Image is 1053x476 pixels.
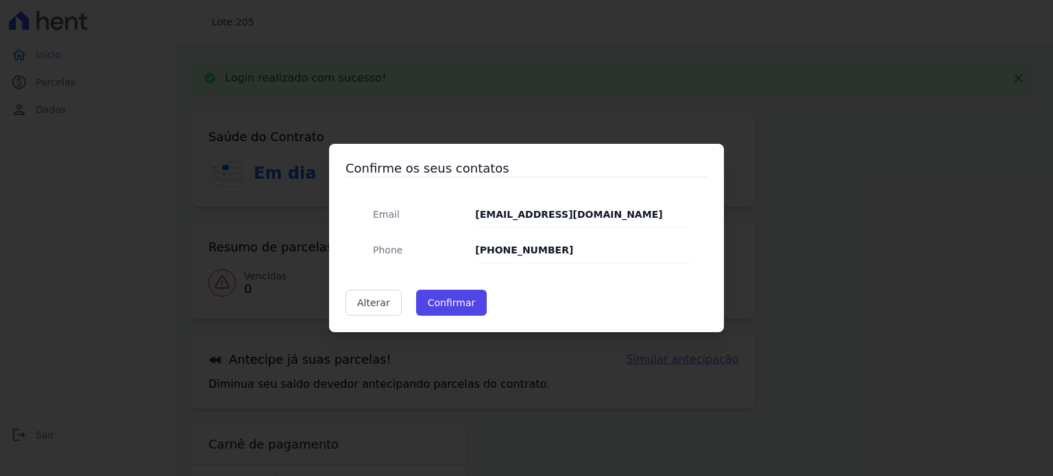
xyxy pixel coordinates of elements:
strong: [PHONE_NUMBER] [475,245,573,255]
strong: [EMAIL_ADDRESS][DOMAIN_NAME] [475,209,662,220]
a: Alterar [346,290,402,316]
span: translation missing: pt-BR.public.contracts.modal.confirmation.email [373,209,400,220]
button: Confirmar [416,290,487,316]
h3: Confirme os seus contatos [346,160,707,177]
span: translation missing: pt-BR.public.contracts.modal.confirmation.phone [373,245,402,255]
